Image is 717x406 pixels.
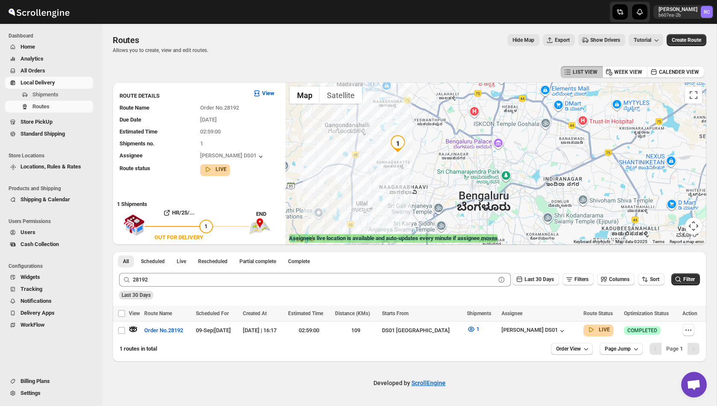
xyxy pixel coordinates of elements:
[9,263,96,270] span: Configurations
[198,258,227,265] span: Rescheduled
[122,292,151,298] span: Last 30 Days
[507,34,539,46] button: Map action label
[704,9,710,15] text: RC
[20,43,35,50] span: Home
[5,53,93,65] button: Analytics
[288,310,323,316] span: Estimated Time
[5,319,93,331] button: WorkFlow
[634,37,651,43] span: Tutorial
[243,310,267,316] span: Created At
[204,165,227,174] button: LIVE
[373,379,446,387] p: Developed by
[113,47,208,54] p: Allows you to create, view and edit routes.
[5,194,93,206] button: Shipping & Calendar
[123,258,129,265] span: All
[289,234,498,243] label: Assignee's live location is available and auto-updates every minute if assignee moves
[609,276,630,282] span: Columns
[5,375,93,387] button: Billing Plans
[119,345,157,352] span: 1 routes in total
[590,37,620,43] span: Show Drivers
[587,325,610,334] button: LIVE
[9,32,96,39] span: Dashboard
[681,372,707,397] div: Open chat
[200,104,239,111] span: Order No.28192
[659,69,699,75] span: CALENDER VIEW
[119,104,149,111] span: Route Name
[5,65,93,77] button: All Orders
[701,6,713,18] span: Rahul Chopra
[119,165,150,171] span: Route status
[5,238,93,250] button: Cash Collection
[573,69,597,75] span: LIST VIEW
[685,217,702,235] button: Map camera controls
[614,69,642,75] span: WEEK VIEW
[200,152,265,161] div: [PERSON_NAME] DS01
[647,66,704,78] button: CALENDER VIEW
[671,273,700,285] button: Filter
[411,380,446,386] a: ScrollEngine
[20,241,59,247] span: Cash Collection
[20,378,50,384] span: Billing Plans
[638,273,665,285] button: Sort
[123,209,145,242] img: shop.svg
[133,273,495,287] input: Press enter after typing | Search Eg. Order No.28192
[113,35,139,45] span: Routes
[144,326,183,335] span: Order No.28192
[20,79,55,86] span: Local Delivery
[145,206,213,220] button: HR/25/...
[551,343,593,355] button: Order View
[615,239,647,244] span: Map data ©2025
[525,276,554,282] span: Last 30 Days
[113,197,147,207] b: 1 Shipments
[248,87,280,100] button: View
[5,295,93,307] button: Notifications
[667,34,706,46] button: Create Route
[5,41,93,53] button: Home
[20,67,45,74] span: All Orders
[119,128,157,135] span: Estimated Time
[650,343,700,355] nav: Pagination
[129,310,140,316] span: View
[555,37,570,43] span: Export
[650,276,659,282] span: Sort
[501,327,566,335] button: [PERSON_NAME] DS01
[216,166,227,172] b: LIVE
[600,343,643,355] button: Page Jump
[172,209,195,216] b: HR/25/...
[659,13,697,18] p: b607ea-2b
[624,310,669,316] span: Optimization Status
[20,390,41,396] span: Settings
[9,185,96,192] span: Products and Shipping
[204,223,207,229] span: 1
[196,310,229,316] span: Scheduled For
[118,255,134,267] button: All routes
[543,34,575,46] button: Export
[20,163,81,170] span: Locations, Rules & Rates
[597,273,635,285] button: Columns
[653,5,714,19] button: User menu
[563,273,594,285] button: Filters
[119,116,141,123] span: Due Date
[5,387,93,399] button: Settings
[672,37,701,43] span: Create Route
[20,55,44,62] span: Analytics
[262,90,274,96] b: View
[682,310,697,316] span: Action
[119,152,143,159] span: Assignee
[629,34,663,46] button: Tutorial
[5,283,93,295] button: Tracking
[7,1,71,23] img: ScrollEngine
[144,310,172,316] span: Route Name
[288,234,316,245] a: Open this area in Google Maps (opens a new window)
[382,326,462,335] div: DS01 [GEOGRAPHIC_DATA]
[256,210,281,218] div: END
[200,140,203,147] span: 1
[476,326,479,332] span: 1
[5,307,93,319] button: Delivery Apps
[335,310,370,316] span: Distance (KMs)
[467,310,491,316] span: Shipments
[119,92,246,100] h3: ROUTE DETAILS
[20,310,55,316] span: Delivery Apps
[9,152,96,159] span: Store Locations
[501,310,522,316] span: Assignee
